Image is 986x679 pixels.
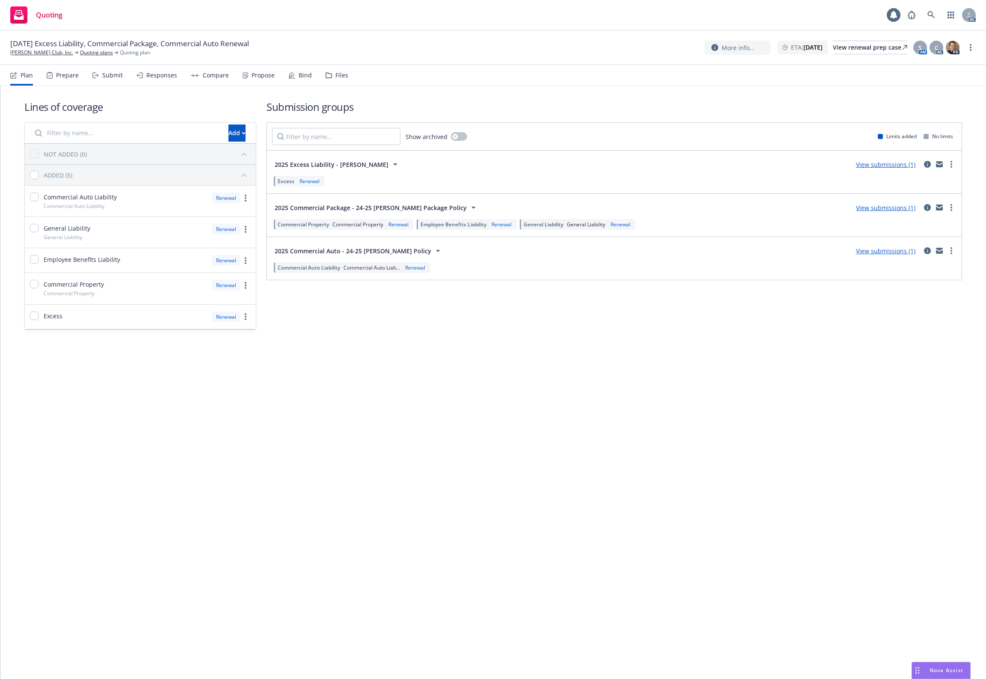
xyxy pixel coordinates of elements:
[212,193,240,203] div: Renewal
[924,133,953,140] div: No limits
[406,132,447,141] span: Show archived
[240,280,251,291] a: more
[146,72,177,79] div: Responses
[44,311,62,320] span: Excess
[56,72,79,79] div: Prepare
[240,224,251,234] a: more
[935,43,939,52] span: C
[212,280,240,291] div: Renewal
[922,159,933,169] a: circleInformation
[275,203,467,212] span: 2025 Commercial Package - 24-25 [PERSON_NAME] Package Policy
[212,255,240,266] div: Renewal
[791,43,823,52] span: ETA :
[275,160,388,169] span: 2025 Excess Liability - [PERSON_NAME]
[420,221,486,228] span: Employee Benefits Liability
[24,100,256,114] h1: Lines of coverage
[946,246,956,256] a: more
[228,125,246,141] div: Add
[803,43,823,51] strong: [DATE]
[567,221,605,228] span: General Liability
[946,41,959,54] img: photo
[212,224,240,234] div: Renewal
[44,202,104,210] span: Commercial Auto Liability
[912,662,923,679] div: Drag to move
[923,6,940,24] a: Search
[490,221,513,228] div: Renewal
[343,264,400,271] span: Commercial Auto Liab...
[299,72,312,79] div: Bind
[278,178,294,185] span: Excess
[878,133,917,140] div: Limits added
[272,128,400,145] input: Filter by name...
[240,255,251,266] a: more
[102,72,123,79] div: Submit
[212,311,240,322] div: Renewal
[922,202,933,213] a: circleInformation
[934,246,945,256] a: mail
[965,42,976,53] a: more
[856,247,915,255] a: View submissions (1)
[30,125,223,142] input: Filter by name...
[252,72,275,79] div: Propose
[856,160,915,169] a: View submissions (1)
[722,43,755,52] span: More info...
[44,224,90,233] span: General Liability
[21,72,33,79] div: Plan
[332,221,383,228] span: Commercial Property
[240,193,251,203] a: more
[36,12,62,18] span: Quoting
[44,171,72,180] div: ADDED (5)
[44,234,82,241] span: General Liability
[44,193,117,202] span: Commercial Auto Liability
[272,199,481,216] button: 2025 Commercial Package - 24-25 [PERSON_NAME] Package Policy
[705,41,770,55] button: More info...
[335,72,348,79] div: Files
[44,150,87,159] div: NOT ADDED (0)
[44,168,251,182] button: ADDED (5)
[44,255,120,264] span: Employee Benefits Liability
[934,159,945,169] a: mail
[44,147,251,161] button: NOT ADDED (0)
[918,43,922,52] span: S
[80,49,113,56] a: Quoting plans
[272,242,446,259] button: 2025 Commercial Auto - 24-25 [PERSON_NAME] Policy
[44,280,104,289] span: Commercial Property
[275,246,431,255] span: 2025 Commercial Auto - 24-25 [PERSON_NAME] Policy
[203,72,229,79] div: Compare
[856,204,915,212] a: View submissions (1)
[833,41,907,54] a: View renewal prep case
[903,6,920,24] a: Report a Bug
[266,100,962,114] h1: Submission groups
[272,156,403,173] button: 2025 Excess Liability - [PERSON_NAME]
[403,264,427,271] div: Renewal
[934,202,945,213] a: mail
[278,264,340,271] span: Commercial Auto Liability
[922,246,933,256] a: circleInformation
[120,49,150,56] span: Quoting plan
[10,49,73,56] a: [PERSON_NAME] Club, Inc.
[912,662,971,679] button: Nova Assist
[930,667,963,674] span: Nova Assist
[44,290,95,297] span: Commercial Property
[387,221,410,228] div: Renewal
[524,221,563,228] span: General Liability
[10,39,249,49] span: [DATE] Excess Liability, Commercial Package, Commercial Auto Renewal
[278,221,329,228] span: Commercial Property
[298,178,321,185] div: Renewal
[228,125,246,142] button: Add
[946,202,956,213] a: more
[946,159,956,169] a: more
[942,6,959,24] a: Switch app
[7,3,66,27] a: Quoting
[240,311,251,322] a: more
[609,221,632,228] div: Renewal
